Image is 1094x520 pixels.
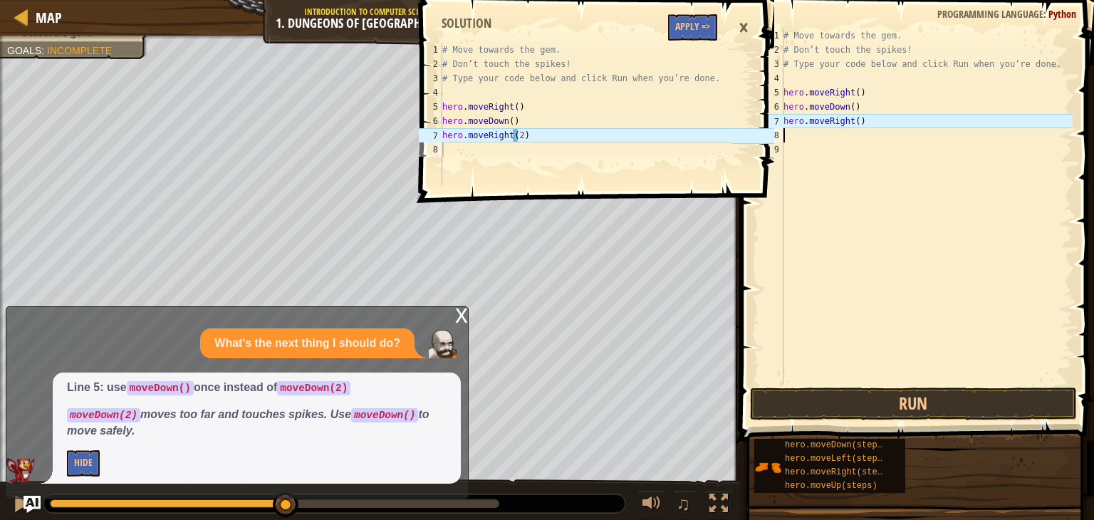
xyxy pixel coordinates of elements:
[785,467,892,477] span: hero.moveRight(steps)
[419,71,442,85] div: 3
[785,440,887,450] span: hero.moveDown(steps)
[28,8,62,27] a: Map
[67,408,140,422] code: moveDown(2)
[760,28,783,43] div: 1
[419,57,442,71] div: 2
[7,45,41,56] span: Goals
[41,45,47,56] span: :
[67,408,429,437] em: moves too far and touches spikes. Use to move safely.
[6,458,35,484] img: AI
[668,14,717,41] button: Apply =>
[419,114,442,128] div: 6
[760,114,783,128] div: 7
[419,85,442,100] div: 4
[419,142,442,157] div: 8
[750,388,1077,420] button: Run
[760,57,783,71] div: 3
[760,85,783,100] div: 5
[67,450,100,477] button: Hide
[760,100,783,114] div: 6
[419,100,442,114] div: 5
[760,128,783,142] div: 8
[7,491,36,520] button: Ctrl + P: Pause
[434,14,499,33] div: Solution
[214,336,400,352] p: What's the next thing I should do?
[351,408,418,422] code: moveDown()
[1048,7,1076,21] span: Python
[277,381,350,395] code: moveDown(2)
[1043,7,1048,21] span: :
[760,142,783,157] div: 9
[760,43,783,57] div: 2
[36,8,62,27] span: Map
[731,11,756,44] div: ×
[24,496,41,513] button: Ask AI
[419,43,442,57] div: 1
[127,381,194,395] code: moveDown()
[785,454,887,464] span: hero.moveLeft(steps)
[47,45,112,56] span: Incomplete
[419,128,442,142] div: 7
[937,7,1043,21] span: Programming language
[67,380,447,396] p: Line 5: use once instead of
[785,481,877,491] span: hero.moveUp(steps)
[760,71,783,85] div: 4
